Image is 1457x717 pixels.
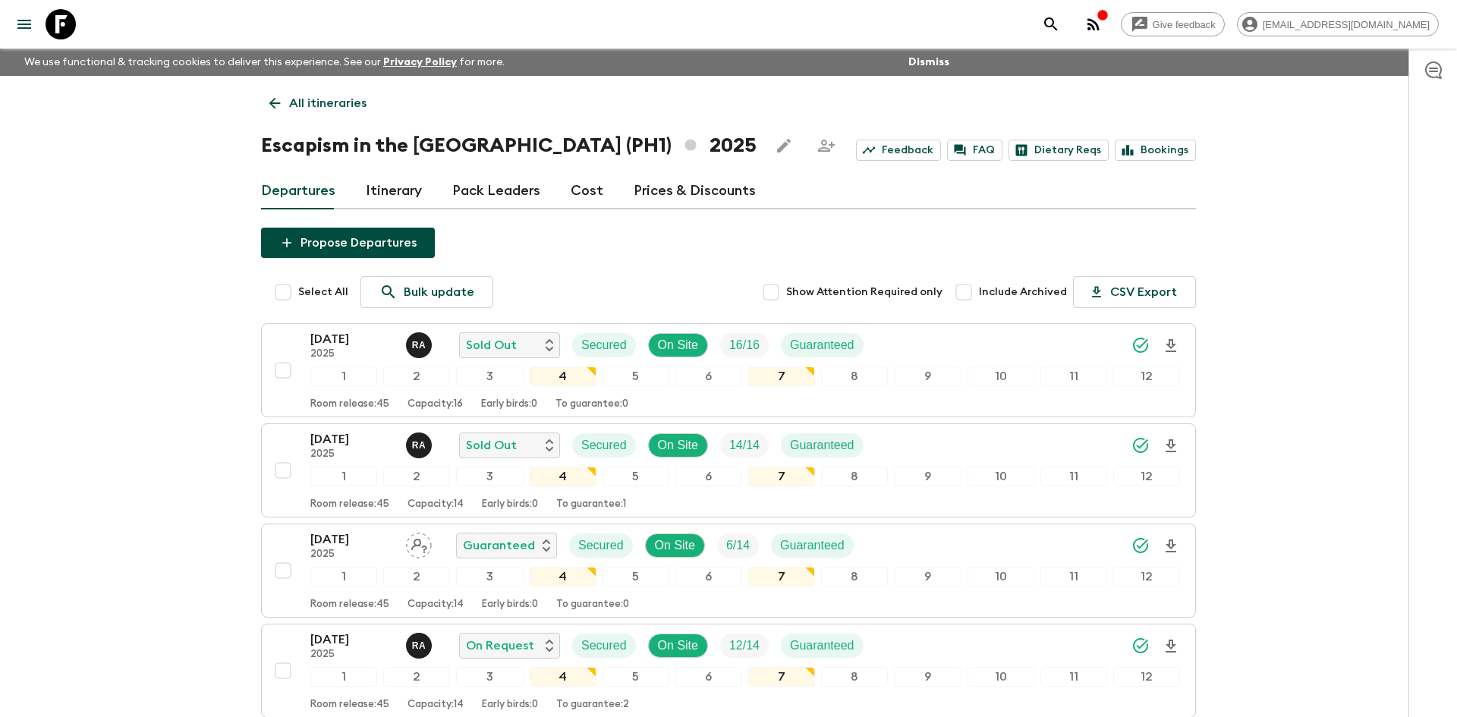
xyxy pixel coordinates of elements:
[482,599,538,611] p: Early birds: 0
[412,640,426,652] p: R A
[1131,536,1150,555] svg: Synced Successfully
[729,637,760,655] p: 12 / 14
[1162,337,1180,355] svg: Download Onboarding
[556,699,629,711] p: To guarantee: 2
[645,533,705,558] div: On Site
[298,285,348,300] span: Select All
[1237,12,1439,36] div: [EMAIL_ADDRESS][DOMAIN_NAME]
[1040,667,1107,687] div: 11
[790,436,854,454] p: Guaranteed
[408,398,463,410] p: Capacity: 16
[648,433,708,458] div: On Site
[406,332,435,358] button: RA
[811,131,842,161] span: Share this itinerary
[748,667,815,687] div: 7
[1131,436,1150,454] svg: Synced Successfully
[289,94,367,112] p: All itineraries
[530,567,596,586] div: 4
[790,336,854,354] p: Guaranteed
[482,699,538,711] p: Early birds: 0
[648,634,708,658] div: On Site
[821,366,888,386] div: 8
[1113,567,1180,586] div: 12
[658,637,698,655] p: On Site
[1036,9,1066,39] button: search adventures
[466,336,517,354] p: Sold Out
[310,667,377,687] div: 1
[603,366,669,386] div: 5
[726,536,750,555] p: 6 / 14
[261,173,335,209] a: Departures
[748,467,815,486] div: 7
[572,634,636,658] div: Secured
[894,467,961,486] div: 9
[675,567,742,586] div: 6
[530,366,596,386] div: 4
[748,567,815,586] div: 7
[729,336,760,354] p: 16 / 16
[648,333,708,357] div: On Site
[555,398,628,410] p: To guarantee: 0
[571,173,603,209] a: Cost
[412,439,426,451] p: R A
[456,467,523,486] div: 3
[408,498,464,511] p: Capacity: 14
[979,285,1067,300] span: Include Archived
[1113,667,1180,687] div: 12
[655,536,695,555] p: On Site
[658,336,698,354] p: On Site
[603,567,669,586] div: 5
[310,530,394,549] p: [DATE]
[310,330,394,348] p: [DATE]
[581,336,627,354] p: Secured
[456,567,523,586] div: 3
[894,567,961,586] div: 9
[530,467,596,486] div: 4
[894,667,961,687] div: 9
[406,432,435,458] button: RA
[466,637,534,655] p: On Request
[383,366,450,386] div: 2
[310,398,389,410] p: Room release: 45
[1144,19,1224,30] span: Give feedback
[1073,276,1196,308] button: CSV Export
[786,285,942,300] span: Show Attention Required only
[383,57,457,68] a: Privacy Policy
[310,498,389,511] p: Room release: 45
[572,333,636,357] div: Secured
[1121,12,1225,36] a: Give feedback
[310,549,394,561] p: 2025
[720,634,769,658] div: Trip Fill
[482,498,538,511] p: Early birds: 0
[456,667,523,687] div: 3
[456,366,523,386] div: 3
[366,173,422,209] a: Itinerary
[261,323,1196,417] button: [DATE]2025Rupert AndresSold OutSecuredOn SiteTrip FillGuaranteed123456789101112Room release:45Cap...
[1113,366,1180,386] div: 12
[821,567,888,586] div: 8
[947,140,1002,161] a: FAQ
[530,667,596,687] div: 4
[408,699,464,711] p: Capacity: 14
[821,667,888,687] div: 8
[675,366,742,386] div: 6
[481,398,537,410] p: Early birds: 0
[729,436,760,454] p: 14 / 14
[463,536,535,555] p: Guaranteed
[968,667,1034,687] div: 10
[261,88,375,118] a: All itineraries
[780,536,845,555] p: Guaranteed
[406,633,435,659] button: RA
[658,436,698,454] p: On Site
[572,433,636,458] div: Secured
[406,437,435,449] span: Rupert Andres
[1131,637,1150,655] svg: Synced Successfully
[452,173,540,209] a: Pack Leaders
[383,567,450,586] div: 2
[578,536,624,555] p: Secured
[1009,140,1109,161] a: Dietary Reqs
[856,140,941,161] a: Feedback
[675,667,742,687] div: 6
[1254,19,1438,30] span: [EMAIL_ADDRESS][DOMAIN_NAME]
[1162,537,1180,555] svg: Download Onboarding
